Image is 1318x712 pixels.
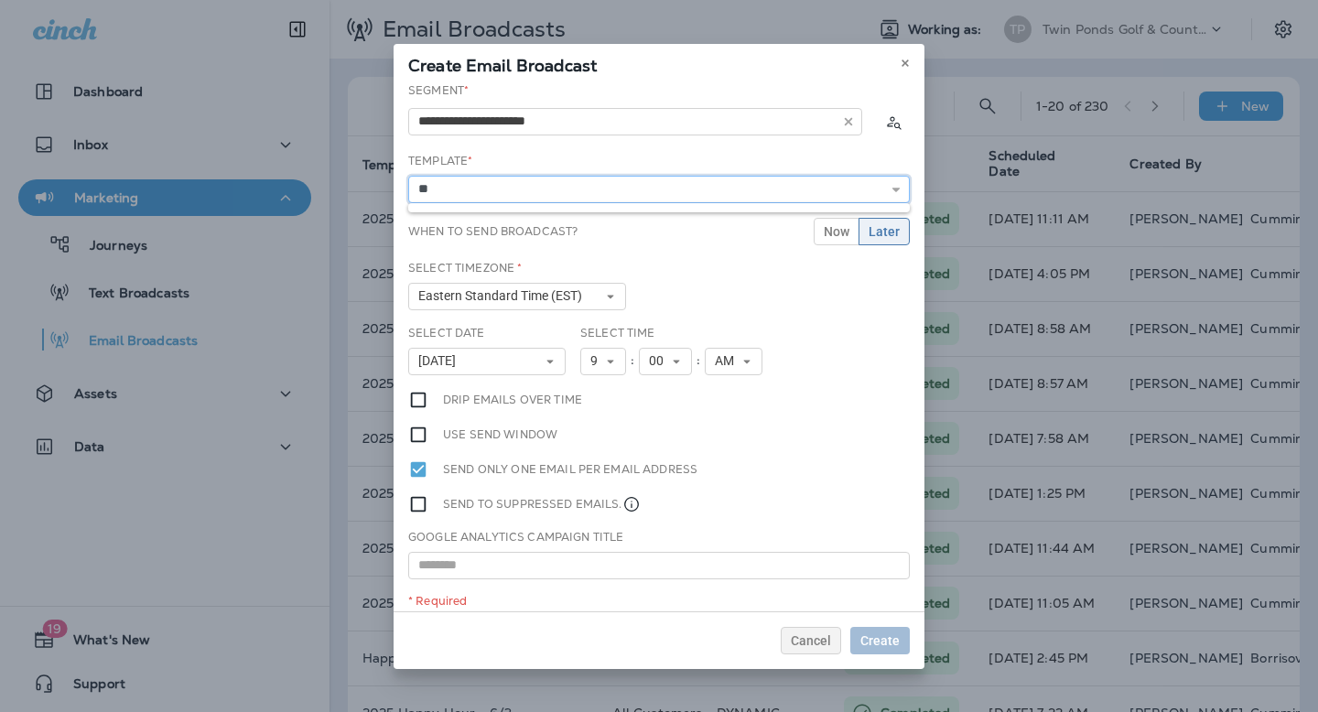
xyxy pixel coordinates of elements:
span: Eastern Standard Time (EST) [418,288,589,304]
button: Later [859,218,910,245]
div: : [692,348,705,375]
span: AM [715,353,741,369]
label: Drip emails over time [443,390,582,410]
span: Later [869,225,900,238]
label: When to send broadcast? [408,224,578,239]
span: 9 [590,353,605,369]
button: 00 [639,348,692,375]
label: Select Timezone [408,261,522,275]
label: Use send window [443,425,557,445]
label: Send to suppressed emails. [443,494,641,514]
button: Cancel [781,627,841,654]
div: : [626,348,639,375]
span: 00 [649,353,671,369]
label: Select Time [580,326,655,340]
label: Google Analytics Campaign Title [408,530,623,545]
span: Now [824,225,849,238]
button: 9 [580,348,626,375]
button: [DATE] [408,348,566,375]
button: Create [850,627,910,654]
div: * Required [408,594,910,609]
button: Now [814,218,859,245]
label: Select Date [408,326,485,340]
span: [DATE] [418,353,463,369]
span: Cancel [791,634,831,647]
div: Create Email Broadcast [394,44,924,82]
button: Calculate the estimated number of emails to be sent based on selected segment. (This could take a... [877,105,910,138]
span: Create [860,634,900,647]
label: Segment [408,83,469,98]
button: Eastern Standard Time (EST) [408,283,626,310]
button: AM [705,348,762,375]
label: Send only one email per email address [443,459,697,480]
label: Template [408,154,472,168]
